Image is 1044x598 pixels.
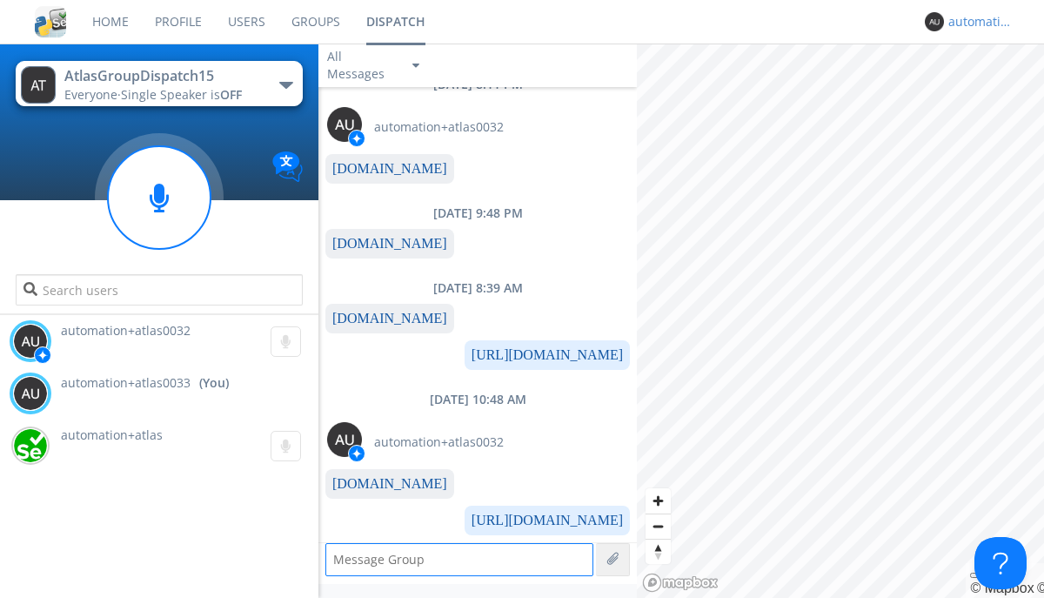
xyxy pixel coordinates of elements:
div: (You) [199,374,229,392]
img: cddb5a64eb264b2086981ab96f4c1ba7 [35,6,66,37]
a: [URL][DOMAIN_NAME] [472,347,623,362]
span: Reset bearing to north [646,540,671,564]
img: caret-down-sm.svg [412,64,419,68]
img: 373638.png [925,12,944,31]
span: Zoom out [646,514,671,539]
a: Mapbox logo [642,573,719,593]
button: AtlasGroupDispatch15Everyone·Single Speaker isOFF [16,61,302,106]
iframe: Toggle Customer Support [974,537,1027,589]
span: automation+atlas0033 [61,374,191,392]
span: automation+atlas0032 [374,118,504,136]
img: 373638.png [21,66,56,104]
div: [DATE] 10:48 AM [318,391,637,408]
div: [DATE] 8:39 AM [318,279,637,297]
button: Toggle attribution [970,573,984,578]
span: Single Speaker is [121,86,242,103]
button: Zoom out [646,514,671,539]
img: 373638.png [327,422,362,457]
input: Search users [16,274,302,306]
img: 373638.png [13,324,48,359]
div: automation+atlas0033 [948,13,1014,30]
span: automation+atlas0032 [374,433,504,451]
a: [DOMAIN_NAME] [332,236,447,251]
img: 373638.png [13,376,48,411]
img: d2d01cd9b4174d08988066c6d424eccd [13,428,48,463]
img: 373638.png [327,107,362,142]
img: Translation enabled [272,151,303,182]
div: AtlasGroupDispatch15 [64,66,260,86]
a: [DOMAIN_NAME] [332,311,447,326]
a: [DOMAIN_NAME] [332,476,447,491]
span: automation+atlas [61,427,163,443]
div: Everyone · [64,86,260,104]
div: [DATE] 9:48 PM [318,205,637,222]
a: Mapbox [970,581,1034,595]
a: [DOMAIN_NAME] [332,161,447,176]
a: [URL][DOMAIN_NAME] [472,513,623,527]
button: Reset bearing to north [646,539,671,564]
div: All Messages [327,48,397,83]
span: automation+atlas0032 [61,322,191,339]
button: Zoom in [646,488,671,514]
span: OFF [220,86,242,103]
